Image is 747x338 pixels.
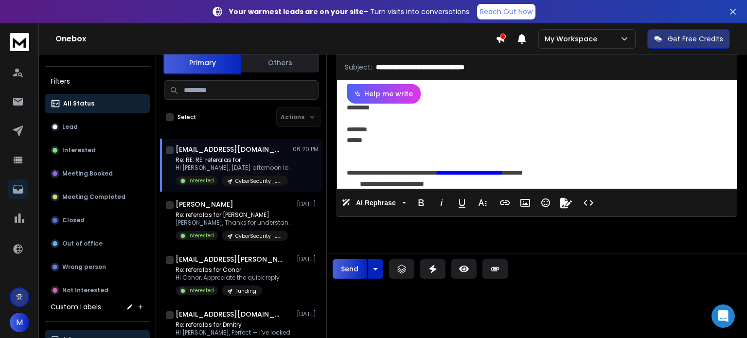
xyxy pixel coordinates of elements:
button: Code View [579,193,598,213]
h3: Custom Labels [51,302,101,312]
p: Hi Conor, Appreciate the quick reply [176,274,280,282]
p: Lead [62,123,78,131]
button: Underline (Ctrl+U) [453,193,471,213]
h1: [EMAIL_ADDRESS][DOMAIN_NAME] [176,144,283,154]
button: Lead [45,117,150,137]
button: More Text [473,193,492,213]
button: Not Interested [45,281,150,300]
p: Re: referalas for Conor [176,266,280,274]
p: Reach Out Now [480,7,533,17]
p: Wrong person [62,263,106,271]
p: Re: referalas for Dmitry [176,321,290,329]
button: Closed [45,211,150,230]
label: Select [178,113,196,121]
p: Closed [62,216,85,224]
p: All Status [63,100,94,107]
p: [DATE] [297,255,319,263]
button: Signature [557,193,575,213]
p: Funding [235,287,256,295]
p: Interested [188,177,214,184]
button: Insert Image (Ctrl+P) [516,193,534,213]
p: [DATE] [297,310,319,318]
p: – Turn visits into conversations [229,7,469,17]
button: Get Free Credits [647,29,730,49]
p: Not Interested [62,286,108,294]
button: All Status [45,94,150,113]
p: [PERSON_NAME], Thanks for understanding. Yes, [176,219,292,227]
button: Insert Link (Ctrl+K) [496,193,514,213]
button: Emoticons [536,193,555,213]
p: CyberSecurity_USA [235,178,282,185]
p: Meeting Booked [62,170,113,178]
p: [DATE] [297,200,319,208]
p: My Workspace [545,34,601,44]
p: Interested [62,146,96,154]
span: AI Rephrase [354,199,398,207]
p: Get Free Credits [668,34,723,44]
button: M [10,313,29,332]
button: Others [241,52,319,73]
button: Wrong person [45,257,150,277]
p: Subject: [345,62,372,72]
h3: Filters [45,74,150,88]
h1: Onebox [55,33,496,45]
a: Reach Out Now [477,4,535,19]
button: Send [333,259,367,279]
p: Hi [PERSON_NAME], [DATE] afternoon looks a [176,164,292,172]
button: Italic (Ctrl+I) [432,193,451,213]
button: Help me write [347,84,421,104]
button: Interested [45,141,150,160]
img: logo [10,33,29,51]
p: Meeting Completed [62,193,125,201]
p: Re: RE: RE: referalas for [176,156,292,164]
h1: [EMAIL_ADDRESS][DOMAIN_NAME] [176,309,283,319]
p: Interested [188,232,214,239]
p: CyberSecurity_USA [235,232,282,240]
strong: Your warmest leads are on your site [229,7,364,17]
button: Meeting Completed [45,187,150,207]
p: Interested [188,287,214,294]
button: Bold (Ctrl+B) [412,193,430,213]
p: Out of office [62,240,103,248]
p: Re: referalas for [PERSON_NAME] [176,211,292,219]
button: AI Rephrase [340,193,408,213]
h1: [EMAIL_ADDRESS][PERSON_NAME][DOMAIN_NAME] [176,254,283,264]
button: Primary [163,51,241,74]
div: Open Intercom Messenger [711,304,735,328]
p: Hi [PERSON_NAME], Perfect — I’ve locked [176,329,290,337]
button: Out of office [45,234,150,253]
h1: [PERSON_NAME] [176,199,233,209]
p: 06:20 PM [293,145,319,153]
button: Meeting Booked [45,164,150,183]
